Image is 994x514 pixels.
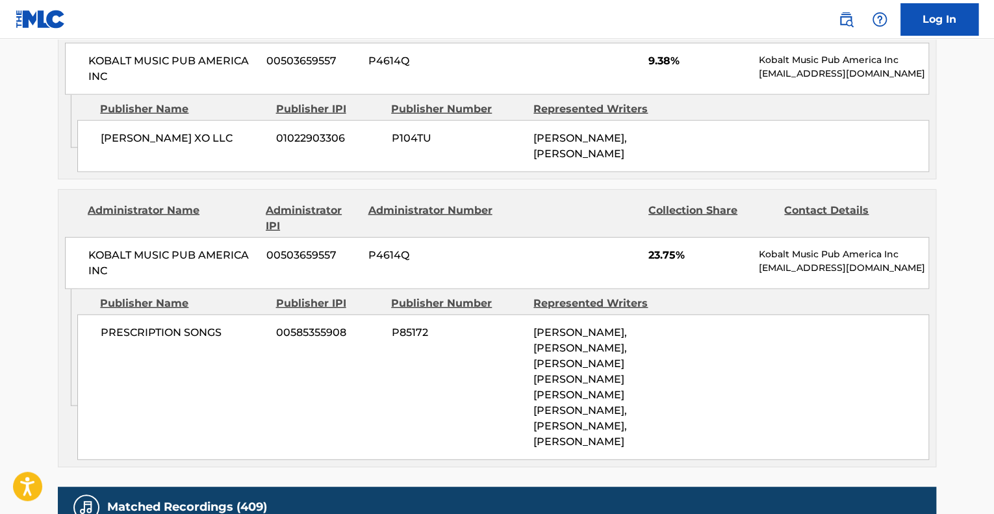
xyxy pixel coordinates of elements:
span: KOBALT MUSIC PUB AMERICA INC [88,248,257,279]
span: P104TU [391,131,524,146]
span: KOBALT MUSIC PUB AMERICA INC [88,53,257,84]
span: P4614Q [368,248,494,263]
div: Publisher Number [391,296,524,311]
p: Kobalt Music Pub America Inc [759,53,928,67]
div: Publisher IPI [275,296,381,311]
span: 01022903306 [276,131,381,146]
span: 23.75% [648,248,749,263]
span: P85172 [391,325,524,341]
p: [EMAIL_ADDRESS][DOMAIN_NAME] [759,261,928,275]
a: Log In [900,3,978,36]
img: help [872,12,887,27]
span: 00503659557 [266,248,359,263]
div: Help [867,6,893,32]
div: Represented Writers [533,296,666,311]
span: [PERSON_NAME], [PERSON_NAME], [PERSON_NAME] [PERSON_NAME] [PERSON_NAME] [PERSON_NAME], [PERSON_NA... [533,326,627,448]
p: [EMAIL_ADDRESS][DOMAIN_NAME] [759,67,928,81]
div: Contact Details [784,203,910,234]
a: Public Search [833,6,859,32]
img: MLC Logo [16,10,66,29]
div: Administrator IPI [266,203,358,234]
div: Publisher IPI [275,101,381,117]
div: Administrator Number [368,203,494,234]
div: Publisher Name [100,296,266,311]
span: [PERSON_NAME], [PERSON_NAME] [533,132,627,160]
div: Administrator Name [88,203,256,234]
img: search [838,12,854,27]
div: Represented Writers [533,101,666,117]
p: Kobalt Music Pub America Inc [759,248,928,261]
span: [PERSON_NAME] XO LLC [101,131,266,146]
span: P4614Q [368,53,494,69]
span: 00503659557 [266,53,359,69]
div: Collection Share [648,203,774,234]
div: Publisher Name [100,101,266,117]
span: PRESCRIPTION SONGS [101,325,266,341]
span: 9.38% [648,53,749,69]
div: Publisher Number [391,101,524,117]
span: 00585355908 [276,325,381,341]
